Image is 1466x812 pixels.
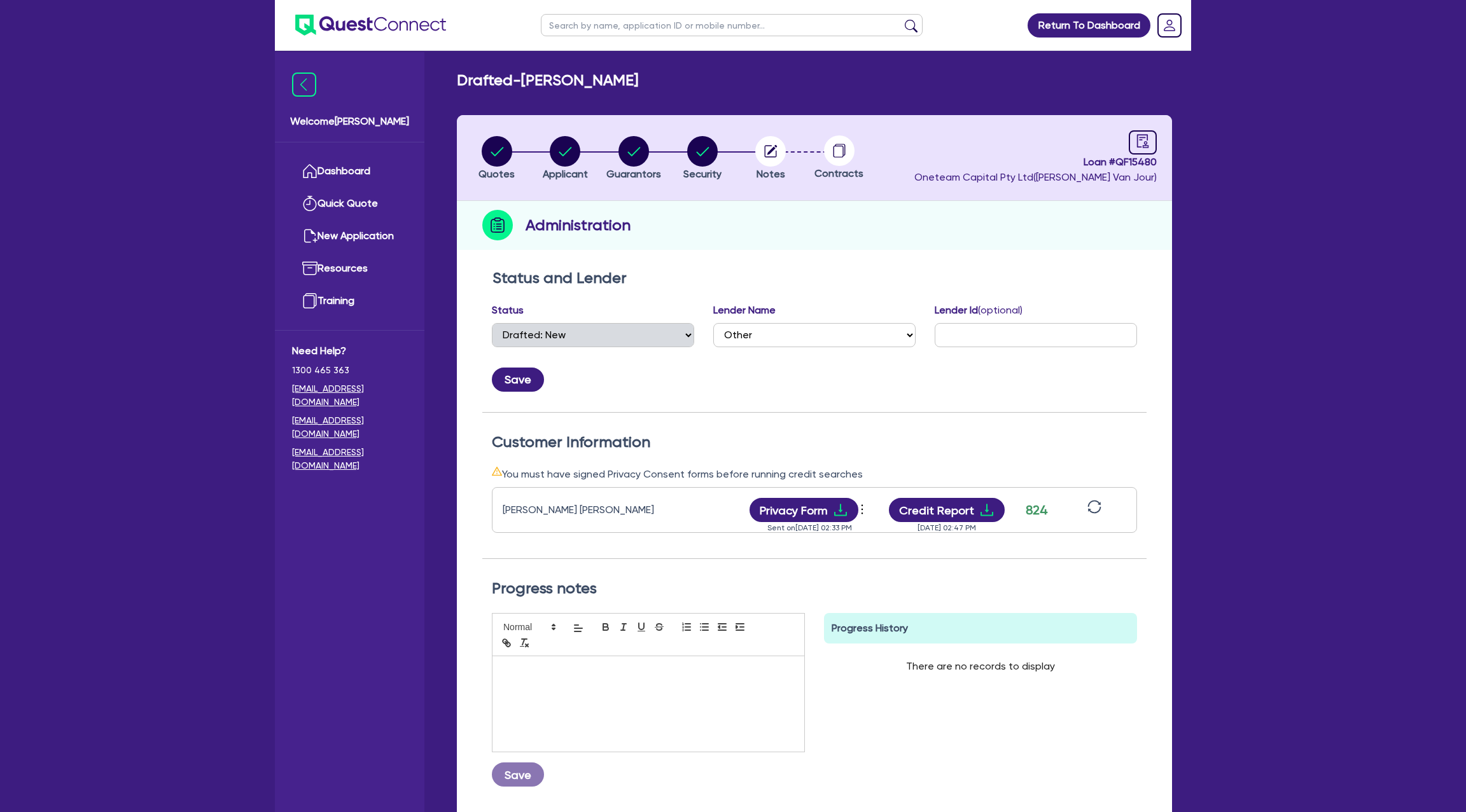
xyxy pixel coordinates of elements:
div: There are no records to display [891,643,1070,689]
div: Progress History [824,613,1137,643]
div: 824 [1021,500,1052,520]
button: Guarantors [606,135,662,182]
input: Search by name, application ID or mobile number... [541,14,923,36]
button: sync [1084,499,1105,521]
button: Security [683,135,722,182]
button: Notes [755,135,786,182]
span: more [856,500,869,519]
span: Loan # QF15480 [914,155,1157,170]
span: Oneteam Capital Pty Ltd ( [PERSON_NAME] Van Jour ) [914,171,1157,183]
div: [PERSON_NAME] [PERSON_NAME] [503,502,662,518]
span: Welcome [PERSON_NAME] [290,114,409,129]
h2: Administration [526,214,631,237]
button: Quotes [478,135,515,182]
button: Privacy Formdownload [750,498,859,522]
img: resources [302,261,318,276]
span: audit [1136,134,1150,148]
span: download [833,502,848,518]
a: [EMAIL_ADDRESS][DOMAIN_NAME] [292,446,407,472]
span: Quotes [478,168,515,180]
img: new-application [302,228,318,244]
h2: Customer Information [492,433,1137,451]
span: Notes [757,168,785,180]
span: Need Help? [292,343,407,359]
span: sync [1087,500,1101,514]
span: Guarantors [606,168,661,180]
a: Quick Quote [292,188,407,220]
button: Save [492,368,544,392]
a: Return To Dashboard [1028,13,1150,38]
label: Lender Name [713,303,776,318]
img: training [302,293,318,308]
img: quest-connect-logo-blue [295,15,446,36]
button: Dropdown toggle [858,499,869,521]
img: quick-quote [302,196,318,211]
a: Resources [292,252,407,285]
label: Lender Id [935,303,1023,318]
button: Credit Reportdownload [889,498,1005,522]
div: You must have signed Privacy Consent forms before running credit searches [492,466,1137,482]
label: Status [492,303,524,318]
h2: Status and Lender [492,269,1136,287]
span: (optional) [978,304,1023,316]
span: download [979,502,995,518]
span: warning [492,466,502,476]
a: Training [292,285,407,317]
span: Security [683,168,722,180]
span: 1300 465 363 [292,364,407,377]
a: New Application [292,220,407,252]
a: [EMAIL_ADDRESS][DOMAIN_NAME] [292,414,407,441]
span: Applicant [543,168,588,180]
h2: Drafted - [PERSON_NAME] [457,71,638,90]
span: Contracts [814,167,863,179]
img: icon-menu-close [292,72,316,97]
a: Dropdown toggle [1153,9,1186,42]
a: [EMAIL_ADDRESS][DOMAIN_NAME] [292,382,407,409]
button: Save [492,762,544,787]
img: step-icon [482,210,513,240]
a: Dashboard [292,155,407,188]
button: Applicant [542,135,589,182]
h2: Progress notes [492,579,1137,598]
